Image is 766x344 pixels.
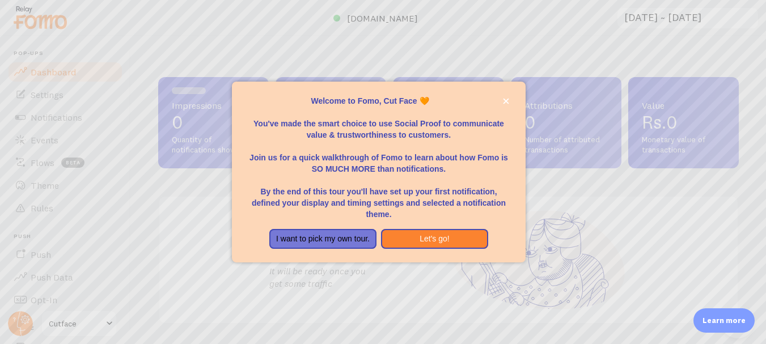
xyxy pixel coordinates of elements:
p: Welcome to Fomo, Cut Face 🧡 [246,95,512,107]
p: By the end of this tour you'll have set up your first notification, defined your display and timi... [246,175,512,220]
p: Join us for a quick walkthrough of Fomo to learn about how Fomo is SO MUCH MORE than notifications. [246,141,512,175]
button: close, [500,95,512,107]
button: Let's go! [381,229,488,249]
p: You've made the smart choice to use Social Proof to communicate value & trustworthiness to custom... [246,107,512,141]
div: Welcome to Fomo, Cut Face 🧡You&amp;#39;ve made the smart choice to use Social Proof to communicat... [232,82,526,263]
p: Learn more [702,315,746,326]
div: Learn more [693,308,755,333]
button: I want to pick my own tour. [269,229,376,249]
